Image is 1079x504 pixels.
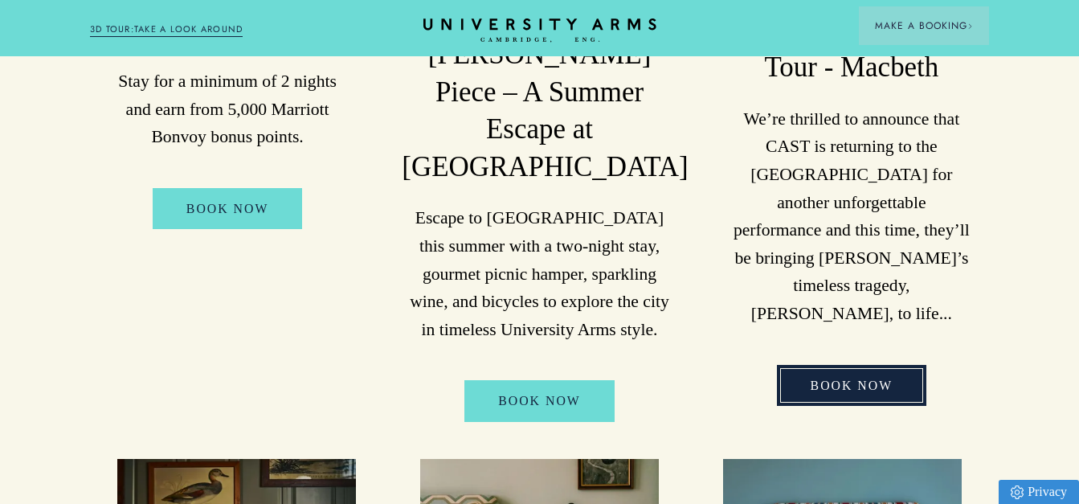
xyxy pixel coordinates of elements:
img: Arrow icon [967,23,973,29]
button: Make a BookingArrow icon [859,6,989,45]
p: Escape to [GEOGRAPHIC_DATA] this summer with a two-night stay, gourmet picnic hamper, sparkling w... [402,204,676,343]
a: Book Now [777,365,927,406]
p: Stay for a minimum of 2 nights and earn from 5,000 Marriott Bonvoy bonus points. [108,68,346,151]
a: Book Now [153,188,303,229]
p: We’re thrilled to announce that CAST is returning to the [GEOGRAPHIC_DATA] for another unforgetta... [733,105,971,328]
a: 3D TOUR:TAKE A LOOK AROUND [90,23,243,37]
a: Home [423,18,656,43]
img: Privacy [1011,486,1024,499]
a: BOOK NOW [464,380,615,421]
span: Make a Booking [875,18,973,33]
a: Privacy [999,480,1079,504]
